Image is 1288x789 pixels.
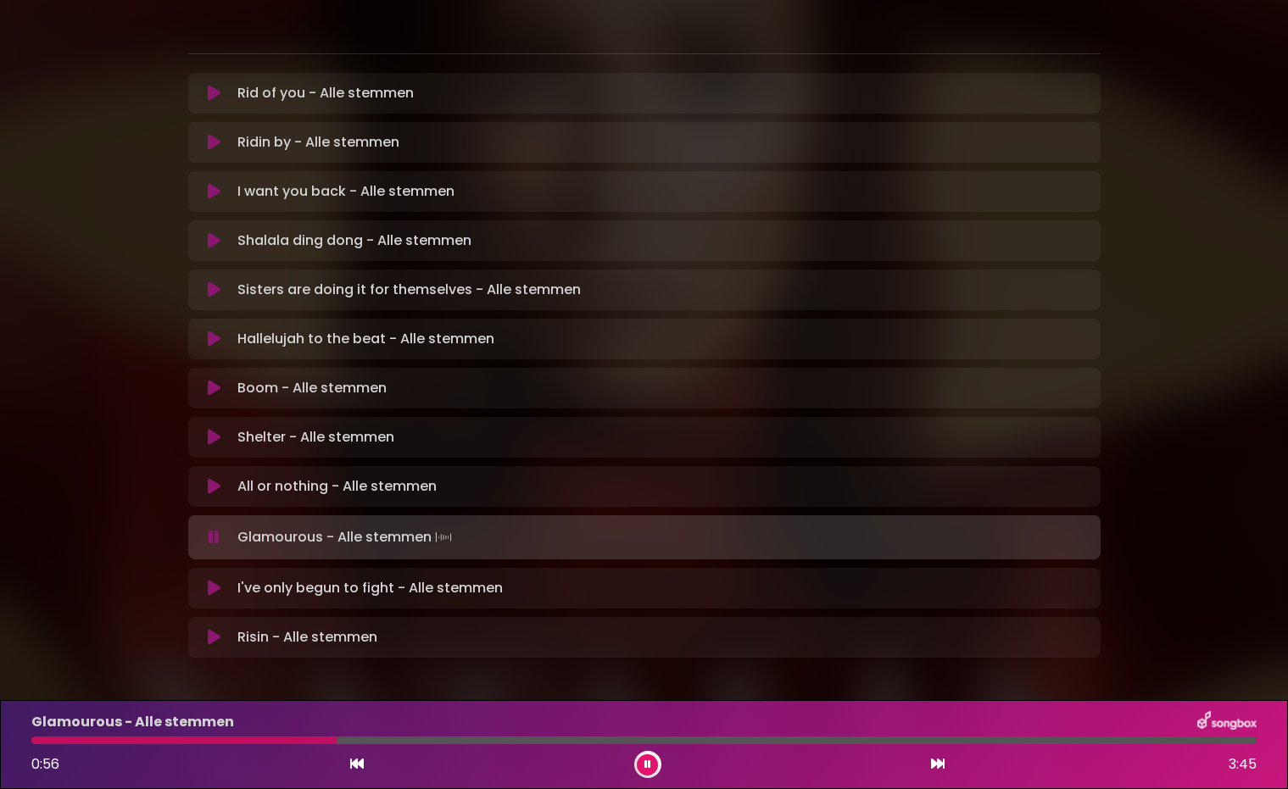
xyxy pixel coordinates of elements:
p: Shelter - Alle stemmen [237,427,394,447]
p: Glamourous - Alle stemmen [31,712,234,732]
p: Sisters are doing it for themselves - Alle stemmen [237,280,581,300]
p: Boom - Alle stemmen [237,378,387,398]
p: All or nothing - Alle stemmen [237,476,437,497]
p: Glamourous - Alle stemmen [237,525,455,549]
img: waveform4.gif [432,525,455,549]
p: Ridin by - Alle stemmen [237,132,399,153]
p: I've only begun to fight - Alle stemmen [237,578,503,598]
p: Hallelujah to the beat - Alle stemmen [237,329,494,349]
p: I want you back - Alle stemmen [237,181,454,202]
img: songbox-logo-white.png [1197,711,1257,733]
p: Shalala ding dong - Alle stemmen [237,231,471,251]
p: Risin - Alle stemmen [237,627,377,647]
p: Rid of you - Alle stemmen [237,83,414,103]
